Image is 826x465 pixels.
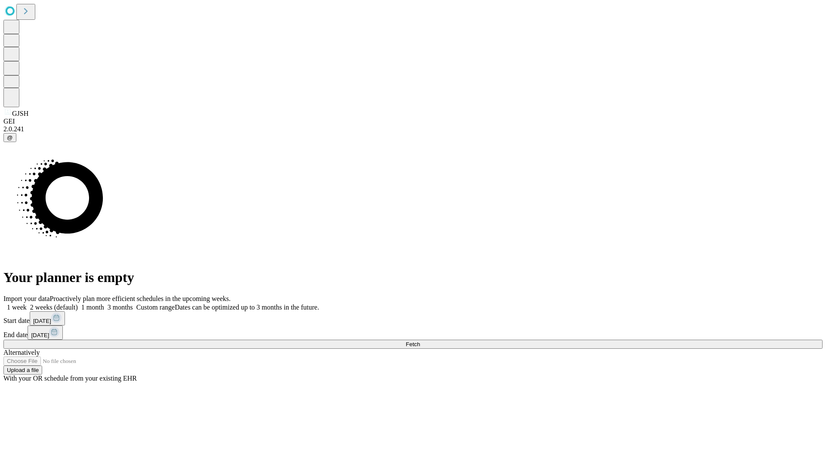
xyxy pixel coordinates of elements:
span: @ [7,134,13,141]
span: Alternatively [3,349,40,356]
span: Import your data [3,295,50,302]
span: 2 weeks (default) [30,304,78,311]
span: GJSH [12,110,28,117]
h1: Your planner is empty [3,270,823,285]
span: 1 month [81,304,104,311]
button: @ [3,133,16,142]
div: GEI [3,118,823,125]
div: 2.0.241 [3,125,823,133]
button: Upload a file [3,366,42,375]
button: [DATE] [28,325,63,340]
button: [DATE] [30,311,65,325]
span: [DATE] [31,332,49,338]
span: 1 week [7,304,27,311]
button: Fetch [3,340,823,349]
span: Dates can be optimized up to 3 months in the future. [175,304,319,311]
span: [DATE] [33,318,51,324]
span: Fetch [406,341,420,347]
span: With your OR schedule from your existing EHR [3,375,137,382]
div: Start date [3,311,823,325]
span: Proactively plan more efficient schedules in the upcoming weeks. [50,295,231,302]
div: End date [3,325,823,340]
span: 3 months [108,304,133,311]
span: Custom range [136,304,175,311]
